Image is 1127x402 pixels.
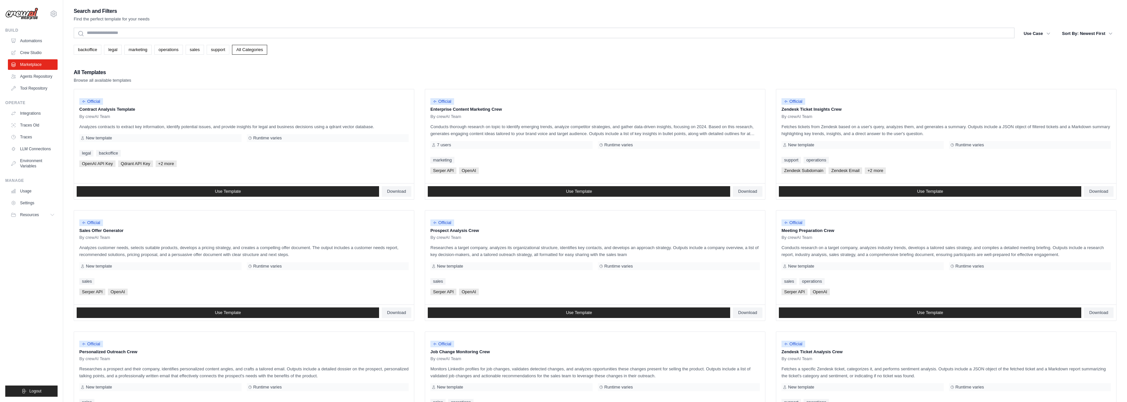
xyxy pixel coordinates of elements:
a: Integrations [8,108,58,119]
span: Runtime varies [604,385,633,390]
span: Use Template [215,189,241,194]
span: Official [79,219,103,226]
p: Fetches tickets from Zendesk based on a user's query, analyzes them, and generates a summary. Out... [781,123,1111,137]
p: Conducts research on a target company, analyzes industry trends, develops a tailored sales strate... [781,244,1111,258]
a: Download [382,186,411,197]
a: Settings [8,198,58,208]
span: Serper API [430,289,456,295]
span: OpenAI [459,289,479,295]
span: OpenAI [810,289,830,295]
button: Sort By: Newest First [1058,28,1116,40]
a: Use Template [779,186,1081,197]
span: New template [437,385,463,390]
span: By crewAI Team [430,356,461,361]
div: Operate [5,100,58,105]
span: Official [781,219,805,226]
a: Traces Old [8,120,58,130]
span: OpenAI API Key [79,160,115,167]
a: operations [799,278,825,285]
span: Runtime varies [956,142,984,148]
p: Analyzes contracts to extract key information, identify potential issues, and provide insights fo... [79,123,409,130]
span: Use Template [566,310,592,315]
span: Serper API [430,167,456,174]
a: support [781,157,801,163]
span: Official [430,341,454,347]
p: Zendesk Ticket Insights Crew [781,106,1111,113]
span: Download [738,310,757,315]
p: Zendesk Ticket Analysis Crew [781,349,1111,355]
a: operations [804,157,829,163]
a: Use Template [428,307,730,318]
span: Official [79,341,103,347]
a: Use Template [428,186,730,197]
span: By crewAI Team [430,235,461,240]
p: Monitors LinkedIn profiles for job changes, validates detected changes, and analyzes opportunitie... [430,365,760,379]
a: legal [79,150,93,157]
span: Use Template [215,310,241,315]
a: LLM Connections [8,144,58,154]
a: Download [382,307,411,318]
a: Environment Variables [8,156,58,171]
a: sales [430,278,446,285]
span: New template [788,142,814,148]
a: backoffice [74,45,101,55]
span: Qdrant API Key [118,160,153,167]
span: Runtime varies [604,264,633,269]
p: Meeting Preparation Crew [781,227,1111,234]
p: Job Change Monitoring Crew [430,349,760,355]
span: Official [781,98,805,105]
span: Download [387,310,406,315]
span: Serper API [781,289,807,295]
span: Runtime varies [956,385,984,390]
a: marketing [430,157,454,163]
a: marketing [124,45,152,55]
a: Download [733,307,762,318]
a: operations [154,45,183,55]
button: Resources [8,210,58,220]
span: By crewAI Team [781,356,812,361]
h2: Search and Filters [74,7,150,16]
span: Logout [29,388,41,394]
span: Official [781,341,805,347]
div: Build [5,28,58,33]
a: Usage [8,186,58,196]
p: Researches a prospect and their company, identifies personalized content angles, and crafts a tai... [79,365,409,379]
span: Download [387,189,406,194]
span: Download [738,189,757,194]
span: OpenAI [459,167,479,174]
span: New template [86,385,112,390]
a: Use Template [77,186,379,197]
span: New template [788,264,814,269]
span: Serper API [79,289,105,295]
span: By crewAI Team [430,114,461,119]
a: sales [781,278,797,285]
p: Analyzes customer needs, selects suitable products, develops a pricing strategy, and creates a co... [79,244,409,258]
a: sales [186,45,204,55]
p: Enterprise Content Marketing Crew [430,106,760,113]
a: legal [104,45,121,55]
span: Use Template [566,189,592,194]
p: Sales Offer Generator [79,227,409,234]
p: Personalized Outreach Crew [79,349,409,355]
span: By crewAI Team [79,114,110,119]
a: Crew Studio [8,47,58,58]
a: Download [1084,307,1114,318]
button: Use Case [1020,28,1054,40]
a: Traces [8,132,58,142]
a: All Categories [232,45,267,55]
span: Zendesk Subdomain [781,167,826,174]
span: Resources [20,212,39,217]
p: Researches a target company, analyzes its organizational structure, identifies key contacts, and ... [430,244,760,258]
h2: All Templates [74,68,131,77]
span: By crewAI Team [79,356,110,361]
span: Runtime varies [604,142,633,148]
span: New template [437,264,463,269]
a: Use Template [77,307,379,318]
span: 7 users [437,142,451,148]
a: Agents Repository [8,71,58,82]
a: Use Template [779,307,1081,318]
span: New template [86,135,112,141]
span: OpenAI [108,289,128,295]
a: Automations [8,36,58,46]
span: +2 more [156,160,177,167]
